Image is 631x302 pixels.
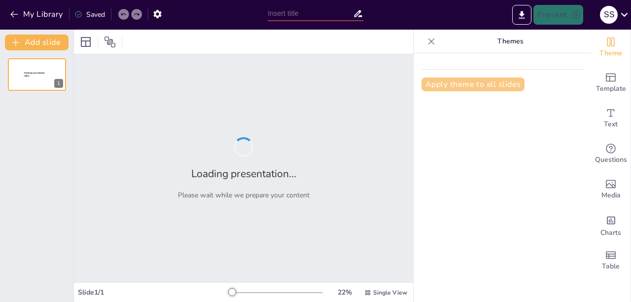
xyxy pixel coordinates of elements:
[591,243,631,278] div: Add a table
[591,207,631,243] div: Add charts and graphs
[421,77,525,91] button: Apply theme to all slides
[191,167,296,181] h2: Loading presentation...
[602,261,620,272] span: Table
[591,101,631,136] div: Add text boxes
[104,36,116,48] span: Position
[595,154,627,165] span: Questions
[54,79,63,88] div: 1
[5,35,69,50] button: Add slide
[591,30,631,65] div: Change the overall theme
[74,10,105,19] div: Saved
[373,289,407,297] span: Single View
[591,172,631,207] div: Add images, graphics, shapes or video
[78,288,228,297] div: Slide 1 / 1
[333,288,356,297] div: 22 %
[78,34,94,50] div: Layout
[512,5,531,25] button: Export to PowerPoint
[599,48,622,59] span: Theme
[24,72,45,77] span: Sendsteps presentation editor
[591,65,631,101] div: Add ready made slides
[596,83,626,94] span: Template
[439,30,581,53] p: Themes
[591,136,631,172] div: Get real-time input from your audience
[601,190,621,201] span: Media
[268,6,352,21] input: Insert title
[600,227,621,238] span: Charts
[178,190,310,200] p: Please wait while we prepare your content
[7,6,67,22] button: My Library
[604,119,618,130] span: Text
[533,5,583,25] button: Present
[600,6,618,24] div: s S
[600,5,618,25] button: s S
[8,58,66,91] div: 1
